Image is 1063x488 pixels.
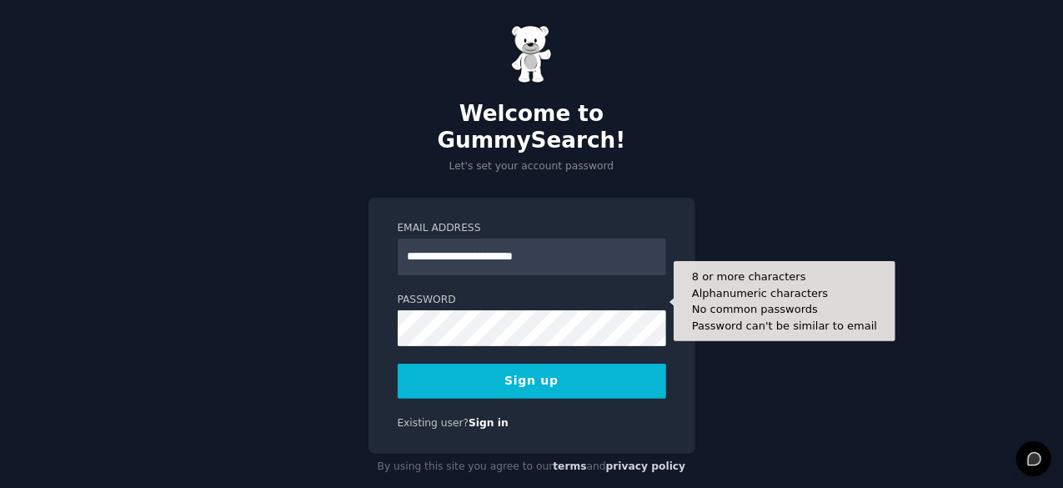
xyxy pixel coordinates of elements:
a: privacy policy [606,460,686,472]
img: Gummy Bear [511,25,553,83]
label: Email Address [398,221,666,236]
label: Password [398,293,666,308]
button: Sign up [398,364,666,399]
a: Sign in [469,417,509,429]
div: By using this site you agree to our and [369,454,695,480]
p: Let's set your account password [369,159,695,174]
a: terms [553,460,586,472]
span: Existing user? [398,417,469,429]
h2: Welcome to GummySearch! [369,101,695,153]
